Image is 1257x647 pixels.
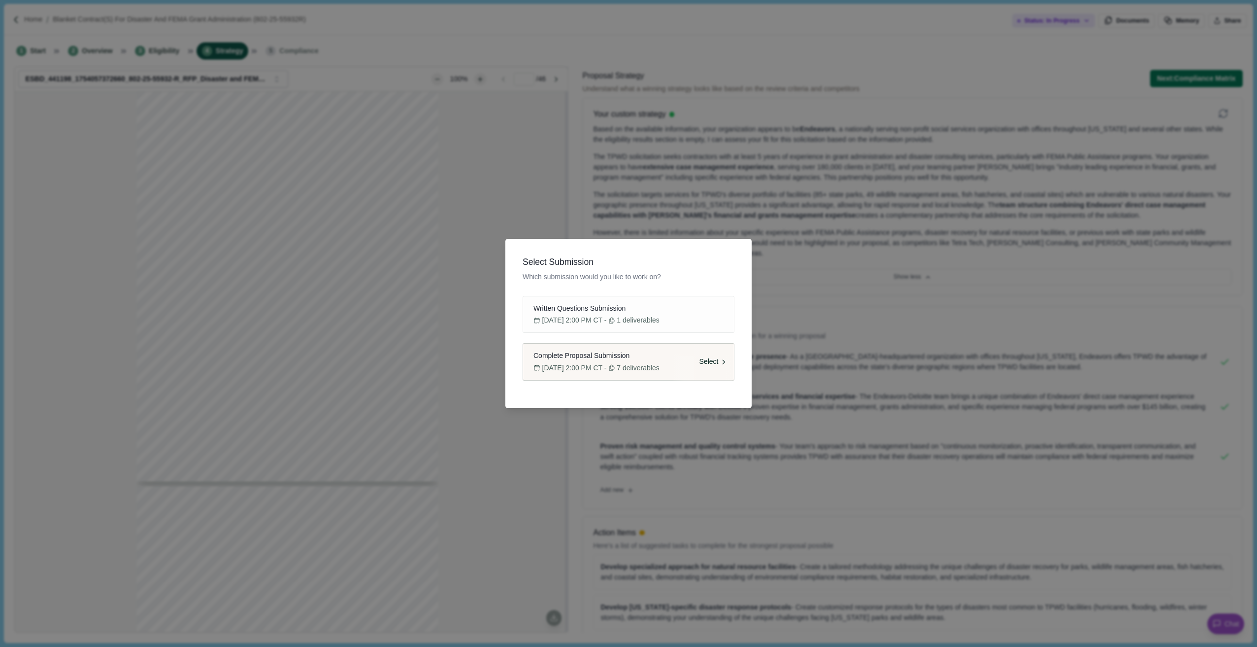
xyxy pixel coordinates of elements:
span: [DATE] 2:00 PM CT [542,315,603,325]
span: Select [699,357,719,367]
span: [DATE] 2:00 PM CT [542,363,603,373]
span: Complete Proposal Submission [533,351,629,361]
span: - [604,315,607,325]
span: 7 deliverables [617,363,659,373]
span: 1 deliverables [617,315,659,325]
span: Written Questions Submission [533,303,626,314]
span: Which submission would you like to work on? [523,272,734,282]
button: Complete Proposal Submission[DATE] 2:00 PM CT-7 deliverablesSelect [523,343,734,381]
button: Written Questions Submission[DATE] 2:00 PM CT-1 deliverables [523,296,734,333]
span: Select Submission [523,256,734,268]
span: - [604,363,607,373]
